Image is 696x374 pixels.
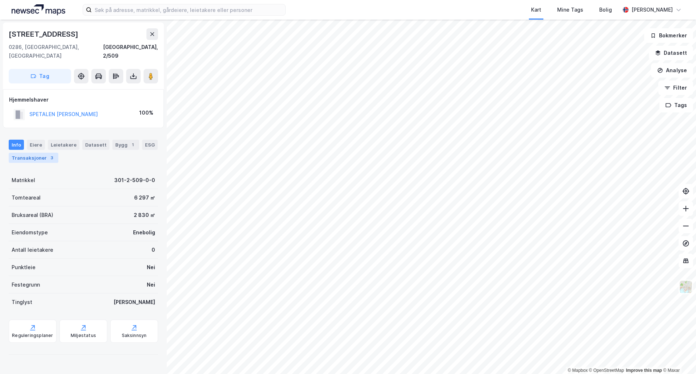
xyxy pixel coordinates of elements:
[112,140,139,150] div: Bygg
[48,140,79,150] div: Leietakere
[82,140,109,150] div: Datasett
[568,368,588,373] a: Mapbox
[134,193,155,202] div: 6 297 ㎡
[660,339,696,374] div: Kontrollprogram for chat
[103,43,158,60] div: [GEOGRAPHIC_DATA], 2/509
[9,28,80,40] div: [STREET_ADDRESS]
[9,95,158,104] div: Hjemmelshaver
[9,153,58,163] div: Transaksjoner
[134,211,155,219] div: 2 830 ㎡
[631,5,673,14] div: [PERSON_NAME]
[589,368,624,373] a: OpenStreetMap
[12,193,41,202] div: Tomteareal
[557,5,583,14] div: Mine Tags
[531,5,541,14] div: Kart
[129,141,136,148] div: 1
[659,98,693,112] button: Tags
[660,339,696,374] iframe: Chat Widget
[9,43,103,60] div: 0286, [GEOGRAPHIC_DATA], [GEOGRAPHIC_DATA]
[626,368,662,373] a: Improve this map
[12,176,35,185] div: Matrikkel
[599,5,612,14] div: Bolig
[9,140,24,150] div: Info
[133,228,155,237] div: Enebolig
[12,280,40,289] div: Festegrunn
[9,69,71,83] button: Tag
[12,298,32,307] div: Tinglyst
[12,263,36,272] div: Punktleie
[12,246,53,254] div: Antall leietakere
[139,108,153,117] div: 100%
[658,81,693,95] button: Filter
[71,333,96,338] div: Miljøstatus
[142,140,158,150] div: ESG
[147,280,155,289] div: Nei
[644,28,693,43] button: Bokmerker
[12,333,53,338] div: Reguleringsplaner
[48,154,55,161] div: 3
[122,333,147,338] div: Saksinnsyn
[113,298,155,307] div: [PERSON_NAME]
[12,211,53,219] div: Bruksareal (BRA)
[152,246,155,254] div: 0
[12,228,48,237] div: Eiendomstype
[92,4,285,15] input: Søk på adresse, matrikkel, gårdeiere, leietakere eller personer
[27,140,45,150] div: Eiere
[651,63,693,78] button: Analyse
[114,176,155,185] div: 301-2-509-0-0
[12,4,65,15] img: logo.a4113a55bc3d86da70a041830d287a7e.svg
[147,263,155,272] div: Nei
[679,280,693,294] img: Z
[649,46,693,60] button: Datasett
